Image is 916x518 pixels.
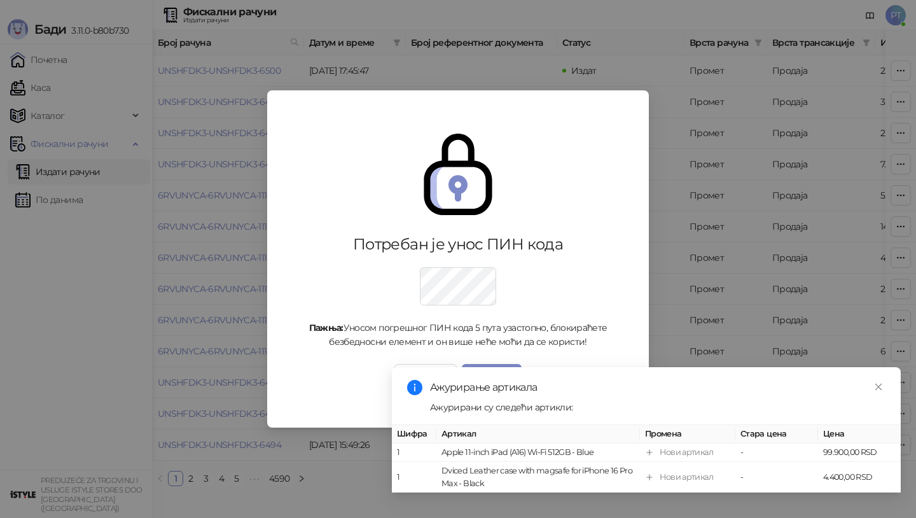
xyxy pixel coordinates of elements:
th: Шифра [392,425,436,444]
div: Уносом погрешног ПИН кода 5 пута узастопно, блокираћете безбедносни елемент и он више неће моћи д... [303,321,613,349]
th: Стара цена [735,425,818,444]
span: info-circle [407,380,422,395]
td: 1 [392,444,436,462]
th: Артикал [436,425,640,444]
td: Dviced Leather case with magsafe for iPhone 16 Pro Max - Black [436,462,640,493]
strong: Пажња: [309,322,343,333]
div: Нови артикал [660,471,713,484]
td: - [735,462,818,493]
button: Пошаљи [462,364,521,384]
div: Потребан је унос ПИН кода [303,234,613,255]
th: Промена [640,425,735,444]
div: Нови артикал [660,446,713,459]
a: Close [871,380,885,394]
span: close [874,382,883,391]
div: Ажурирање артикала [430,380,885,395]
button: Одустани [394,364,457,384]
th: Цена [818,425,901,444]
td: 1 [392,462,436,493]
td: 4.400,00 RSD [818,462,901,493]
div: Ажурирани су следећи артикли: [430,400,885,414]
td: Apple 11-inch iPad (A16) Wi-Fi 512GB - Blue [436,444,640,462]
td: 99.900,00 RSD [818,444,901,462]
td: - [735,444,818,462]
img: secure.svg [417,134,499,215]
